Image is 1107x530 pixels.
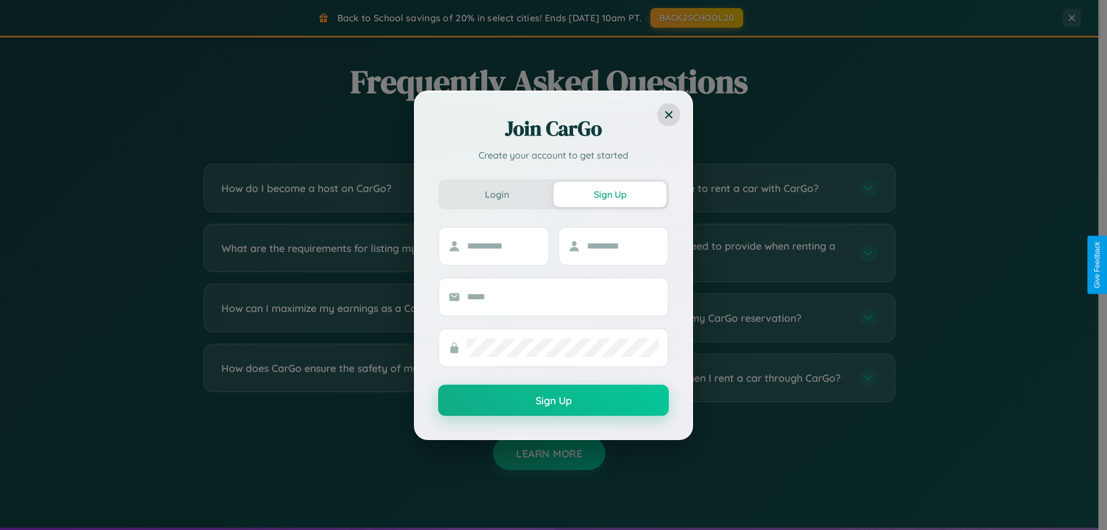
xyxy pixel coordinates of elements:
h2: Join CarGo [438,115,669,142]
button: Sign Up [553,182,667,207]
p: Create your account to get started [438,148,669,162]
button: Login [440,182,553,207]
button: Sign Up [438,385,669,416]
div: Give Feedback [1093,242,1101,288]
